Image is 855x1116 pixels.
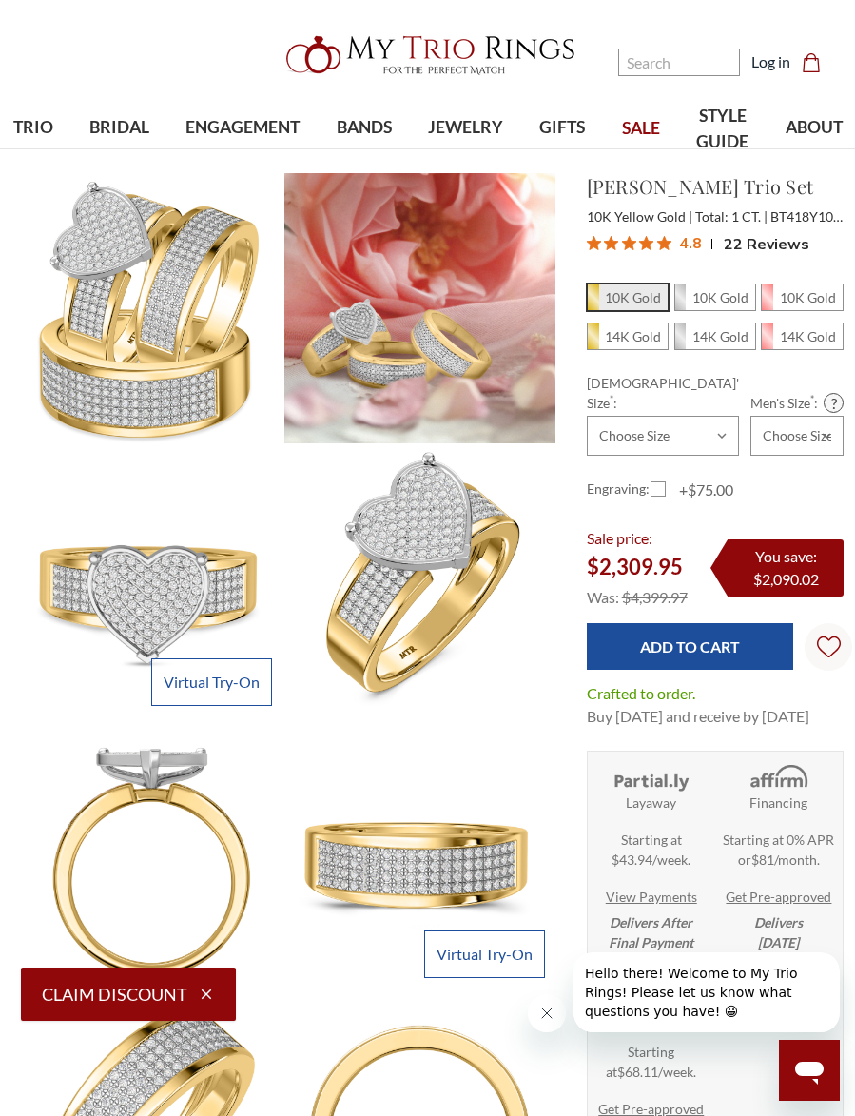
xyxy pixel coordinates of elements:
[457,159,476,161] button: submenu toggle
[593,1042,709,1082] span: Starting at .
[779,1040,840,1101] iframe: Button to launch messaging window
[751,852,774,868] span: $81
[605,328,661,344] em: 14K Gold
[724,229,809,258] span: 22 Reviews
[12,173,282,443] img: Photo of Valentina 1 ct tw. Diamond Heart Cluster Trio Set 10K Yellow Gold [BT418Y-C035]
[13,115,53,140] span: TRIO
[428,115,503,140] span: JEWELRY
[337,115,392,140] span: BANDS
[753,547,819,588] span: You save: $2,090.02
[675,284,756,310] span: 10K White Gold
[692,289,748,305] em: 10K Gold
[587,208,692,225] span: 10K Yellow Gold
[284,718,554,989] img: Photo of Valentina 1 ct tw. Diamond Heart Cluster Trio Set 10K Yellow Gold [BT418YL]
[248,25,608,86] a: My Trio Rings
[587,172,844,201] h1: [PERSON_NAME] Trio Set
[151,658,272,706] a: Virtual Try-On
[21,968,236,1021] button: Claim Discount
[539,115,585,140] span: GIFTS
[695,208,768,225] span: Total: 1 CT.
[626,793,676,813] strong: Layaway
[233,159,252,161] button: submenu toggle
[611,763,692,793] img: Layaway
[12,445,282,715] img: Photo of Valentina 1 ct tw. Diamond Heart Cluster Trio Set 10K Yellow Gold [BT418YE-C035]
[605,289,661,305] em: 10K Gold
[24,159,43,161] button: submenu toggle
[587,373,739,413] label: [DEMOGRAPHIC_DATA]' Size :
[587,588,619,606] span: Was:
[167,97,318,159] a: ENGAGEMENT
[749,793,807,813] strong: Financing
[71,97,167,159] a: BRIDAL
[622,588,688,606] span: $4,399.97
[424,930,545,978] a: Virtual Try-On
[604,98,678,160] a: SALE
[587,682,695,705] dt: Crafted to order.
[715,752,843,964] li: Affirm
[675,323,756,349] span: 14K White Gold
[410,97,521,159] a: JEWELRY
[89,115,149,140] span: BRIDAL
[587,554,683,579] span: $2,309.95
[824,393,844,413] a: Size Guide
[762,323,843,349] span: 14K Rose Gold
[355,159,374,161] button: submenu toggle
[738,763,820,793] img: Affirm
[726,887,831,907] a: Get Pre-approved
[587,623,794,670] input: Add to Cart
[754,912,803,952] em: Delivers
[606,887,697,907] a: View Payments
[276,25,580,86] img: My Trio Rings
[587,479,651,501] label: Engraving:
[588,752,715,964] li: Layaway
[588,284,669,310] span: 10K Yellow Gold
[679,230,702,254] span: 4.8
[587,229,809,258] button: Rated 4.8 out of 5 stars from 22 reviews. Jump to reviews.
[758,934,799,950] span: [DATE]
[802,53,821,72] svg: cart.cart_preview
[817,576,841,718] svg: Wish Lists
[318,97,409,159] a: BANDS
[573,952,840,1032] iframe: Message from company
[587,529,652,547] span: Sale price:
[780,328,836,344] em: 14K Gold
[553,159,572,161] button: submenu toggle
[284,173,554,444] img: Photo of Valentina 1 ct tw. Diamond Heart Cluster Trio Set 10K Yellow Gold [BT418Y-C035]
[721,830,837,870] span: Starting at 0% APR or /month.
[588,323,669,349] span: 14K Yellow Gold
[802,50,832,73] a: Cart with 0 items
[528,994,566,1032] iframe: Close message
[284,445,554,715] img: Photo of Valentina 1 ct tw. Diamond Heart Cluster Trio Set 10K Yellow Gold [BT418YE-C035]
[617,1064,693,1080] span: $68.11/week
[185,115,300,140] span: ENGAGEMENT
[609,912,693,952] em: Delivers After Final Payment
[750,393,844,413] label: Men's Size :
[751,50,790,73] a: Log in
[651,479,733,501] label: +$75.00
[805,623,852,671] a: Wish Lists
[692,328,748,344] em: 14K Gold
[762,284,843,310] span: 10K Rose Gold
[612,830,690,870] span: Starting at $43.94/week.
[622,116,660,141] span: SALE
[587,705,809,728] dd: Buy [DATE] and receive by [DATE]
[805,159,824,161] button: submenu toggle
[12,718,282,989] img: Photo of Valentina 1 ct tw. Diamond Heart Cluster Trio Set 10K Yellow Gold [BT418YE-C035]
[618,49,740,76] input: Search and use arrows or TAB to navigate results
[109,159,128,161] button: submenu toggle
[521,97,603,159] a: GIFTS
[780,289,836,305] em: 10K Gold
